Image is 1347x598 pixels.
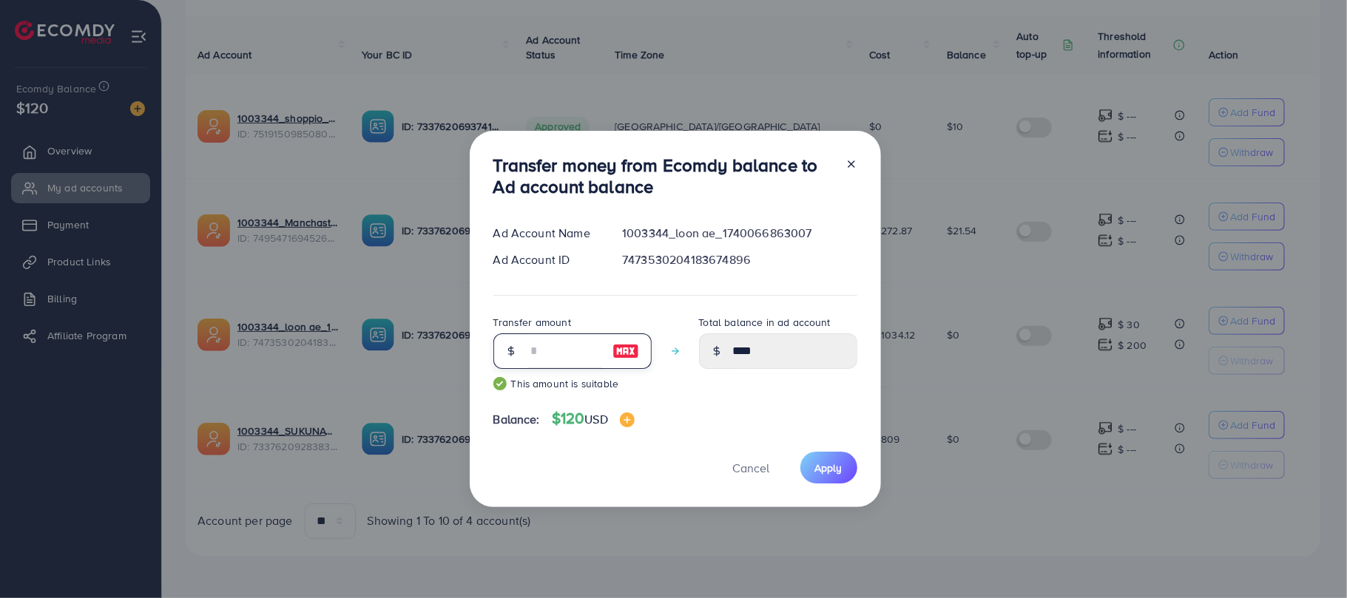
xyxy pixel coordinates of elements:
div: 1003344_loon ae_1740066863007 [610,225,868,242]
button: Cancel [715,452,789,483]
label: Total balance in ad account [699,315,831,330]
button: Apply [800,452,857,483]
div: 7473530204183674896 [610,251,868,268]
span: Cancel [733,460,770,476]
iframe: Chat [1284,531,1336,587]
label: Transfer amount [493,315,571,330]
img: image [620,412,635,427]
span: Apply [815,461,843,475]
h3: Transfer money from Ecomdy balance to Ad account balance [493,154,834,197]
span: USD [584,411,607,427]
img: image [612,342,639,360]
h4: $120 [552,410,635,428]
img: guide [493,377,507,390]
div: Ad Account Name [482,225,611,242]
div: Ad Account ID [482,251,611,268]
small: This amount is suitable [493,376,652,391]
span: Balance: [493,411,540,428]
